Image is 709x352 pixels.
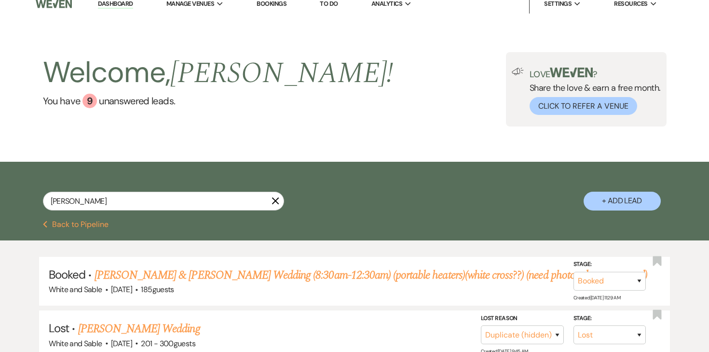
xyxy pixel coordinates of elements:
[481,313,564,324] label: Lost Reason
[573,313,646,324] label: Stage:
[530,68,661,79] p: Love ?
[78,320,200,338] a: [PERSON_NAME] Wedding
[43,52,394,94] h2: Welcome,
[573,295,620,301] span: Created: [DATE] 11:29 AM
[49,338,102,349] span: White and Sable
[43,94,394,108] a: You have 9 unanswered leads.
[573,259,646,270] label: Stage:
[584,192,661,211] button: + Add Lead
[49,284,102,295] span: White and Sable
[170,51,393,96] span: [PERSON_NAME] !
[49,321,69,336] span: Lost
[49,267,85,282] span: Booked
[141,284,174,295] span: 185 guests
[524,68,661,115] div: Share the love & earn a free month.
[512,68,524,75] img: loud-speaker-illustration.svg
[95,267,648,284] a: [PERSON_NAME] & [PERSON_NAME] Wedding (8:30am-12:30am) (portable heaters)(white cross??) (need ph...
[141,338,195,349] span: 201 - 300 guests
[530,97,637,115] button: Click to Refer a Venue
[550,68,593,77] img: weven-logo-green.svg
[82,94,97,108] div: 9
[43,221,109,228] button: Back to Pipeline
[111,338,132,349] span: [DATE]
[111,284,132,295] span: [DATE]
[43,192,284,211] input: Search by name, event date, email address or phone number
